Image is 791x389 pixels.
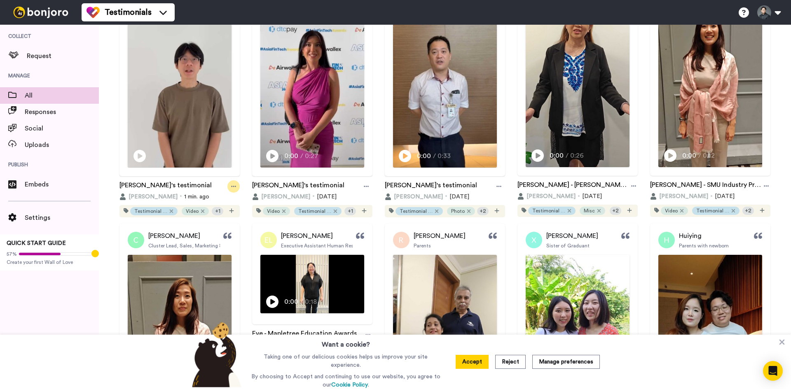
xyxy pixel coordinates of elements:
img: Profile Picture [393,232,410,248]
span: [PERSON_NAME] [394,193,443,201]
span: / [566,151,569,161]
span: QUICK START GUIDE [7,240,66,246]
span: Testimonial Page [532,207,565,214]
span: 0:12 [703,151,717,161]
button: [PERSON_NAME] [252,193,310,201]
a: [PERSON_NAME]'s testimonial [119,180,212,193]
span: Sister of Graduant [546,242,590,249]
div: [DATE] [650,192,770,200]
div: [DATE] [517,192,638,200]
span: Parents with newborn [679,242,729,249]
span: [PERSON_NAME] [129,193,178,201]
span: 0:00 [284,151,299,161]
span: 0:00 [417,151,431,161]
span: Create your first Wall of Love [7,259,92,266]
span: Settings [25,213,99,223]
span: All [25,91,99,100]
span: Testimonial Page [400,208,433,214]
img: bear-with-cookie.png [185,321,246,387]
span: / [300,297,303,307]
img: bj-logo-header-white.svg [10,7,72,18]
span: [PERSON_NAME] [527,192,576,200]
img: Profile Picture [260,232,277,248]
span: [PERSON_NAME] [261,193,310,201]
div: + 2 [742,207,754,215]
span: Uploads [25,140,99,150]
p: By choosing to Accept and continuing to use our website, you agree to our . [249,373,442,389]
a: [PERSON_NAME]'s testimonial [252,180,344,193]
a: Eve - Mapletree Education Awards - [PERSON_NAME] [252,328,364,341]
a: [PERSON_NAME]'s testimonial [385,180,477,193]
span: [PERSON_NAME] [414,231,466,241]
button: [PERSON_NAME] [385,193,443,201]
span: [PERSON_NAME] [148,231,200,241]
span: 0:00 [284,297,299,307]
span: 0:18 [305,297,319,307]
div: Open Intercom Messenger [763,361,783,381]
div: + 2 [610,207,621,215]
img: Profile Picture [526,232,542,248]
div: Tooltip anchor [91,250,99,257]
p: Taking one of our delicious cookies helps us improve your site experience. [249,353,442,369]
div: + 1 [344,207,356,215]
span: Video [186,208,199,214]
span: 0:26 [570,151,585,161]
div: + 2 [477,207,489,215]
span: 0:27 [305,151,319,161]
button: [PERSON_NAME] [119,193,178,201]
span: Embeds [25,179,99,189]
span: Social [25,123,99,133]
span: Testimonial Page [696,207,729,214]
span: Misc [584,207,595,214]
span: / [698,151,701,161]
a: [PERSON_NAME] - [PERSON_NAME] and [PERSON_NAME] [517,180,630,192]
span: Testimonial Page [298,208,331,214]
span: [PERSON_NAME] [659,192,708,200]
img: Video Thumbnail [260,255,364,313]
span: Testimonial Page [134,208,167,214]
div: + 1 [212,207,223,215]
span: Cluster Lead, Sales, Marketing & Communications @ [GEOGRAPHIC_DATA] [148,242,323,249]
span: Request [27,51,99,61]
span: 0:00 [550,151,564,161]
span: [PERSON_NAME] [546,231,598,241]
span: / [300,151,303,161]
span: Video [267,208,280,214]
span: Photo [451,208,465,214]
div: 1 min. ago [119,193,240,201]
span: Responses [25,107,99,117]
span: 57% [7,251,17,257]
button: Reject [495,355,526,369]
button: [PERSON_NAME] [517,192,576,200]
button: [PERSON_NAME] [650,192,708,200]
img: Profile Picture [128,232,144,248]
div: [DATE] [385,193,505,201]
button: Manage preferences [532,355,600,369]
span: Executive Assistant Human Resources @ MapleTree [281,242,399,249]
span: 0:33 [438,151,452,161]
h3: Want a cookie? [322,335,370,349]
span: 0:00 [682,151,697,161]
span: [PERSON_NAME] [281,231,333,241]
a: [PERSON_NAME] - SMU Industry Practice Master Grad [PERSON_NAME] [650,180,762,192]
span: Video [665,207,678,214]
span: Huiying [679,231,702,241]
span: Testimonials [105,7,152,18]
img: tm-color.svg [87,6,100,19]
img: Profile Picture [658,232,675,248]
span: / [433,151,436,161]
a: Cookie Policy [331,382,368,388]
span: Parents [414,242,431,249]
button: Accept [456,355,489,369]
div: [DATE] [252,193,372,201]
